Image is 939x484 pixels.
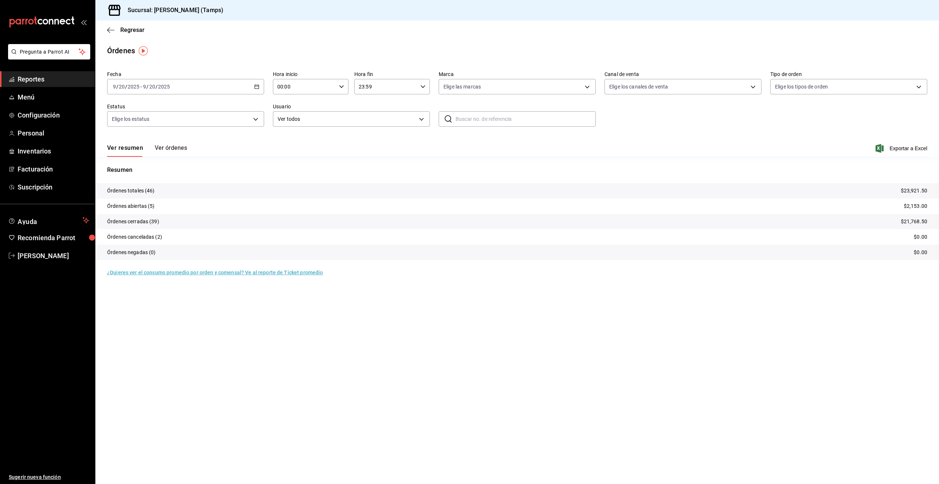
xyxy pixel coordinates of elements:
span: Sugerir nueva función [9,473,89,481]
span: Ayuda [18,216,80,225]
span: Recomienda Parrot [18,233,89,243]
button: open_drawer_menu [81,19,87,25]
button: Ver resumen [107,144,143,157]
span: / [146,84,149,90]
label: Estatus [107,104,264,109]
p: Órdenes totales (46) [107,187,155,195]
input: -- [143,84,146,90]
label: Tipo de orden [770,72,927,77]
label: Marca [439,72,596,77]
span: Reportes [18,74,89,84]
span: Personal [18,128,89,138]
span: Pregunta a Parrot AI [20,48,79,56]
span: Menú [18,92,89,102]
span: / [156,84,158,90]
input: -- [113,84,116,90]
input: -- [118,84,125,90]
a: ¿Quieres ver el consumo promedio por orden y comensal? Ve al reporte de Ticket promedio [107,270,323,275]
span: Elige los estatus [112,115,149,123]
label: Fecha [107,72,264,77]
input: -- [149,84,156,90]
span: - [140,84,142,90]
input: Buscar no. de referencia [456,112,596,126]
button: Regresar [107,26,145,33]
label: Usuario [273,104,430,109]
span: Elige las marcas [443,83,481,90]
p: Resumen [107,166,927,174]
div: navigation tabs [107,144,187,157]
input: ---- [158,84,170,90]
button: Exportar a Excel [877,144,927,153]
button: Pregunta a Parrot AI [8,44,90,59]
p: Órdenes canceladas (2) [107,233,162,241]
p: $23,921.50 [901,187,927,195]
p: Órdenes negadas (0) [107,249,156,256]
span: Facturación [18,164,89,174]
p: Órdenes abiertas (5) [107,202,155,210]
span: Elige los canales de venta [609,83,668,90]
button: Ver órdenes [155,144,187,157]
span: Ver todos [278,115,416,123]
p: $2,153.00 [904,202,927,210]
span: [PERSON_NAME] [18,251,89,261]
label: Hora inicio [273,72,348,77]
h3: Sucursal: [PERSON_NAME] (Tamps) [122,6,223,15]
a: Pregunta a Parrot AI [5,53,90,61]
p: $0.00 [914,233,927,241]
label: Hora fin [354,72,430,77]
p: Órdenes cerradas (39) [107,218,159,225]
span: / [116,84,118,90]
span: Suscripción [18,182,89,192]
span: Inventarios [18,146,89,156]
label: Canal de venta [604,72,761,77]
p: $21,768.50 [901,218,927,225]
span: Configuración [18,110,89,120]
p: $0.00 [914,249,927,256]
input: ---- [127,84,140,90]
span: Regresar [120,26,145,33]
span: / [125,84,127,90]
img: Tooltip marker [139,46,148,55]
div: Órdenes [107,45,135,56]
span: Elige los tipos de orden [775,83,828,90]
